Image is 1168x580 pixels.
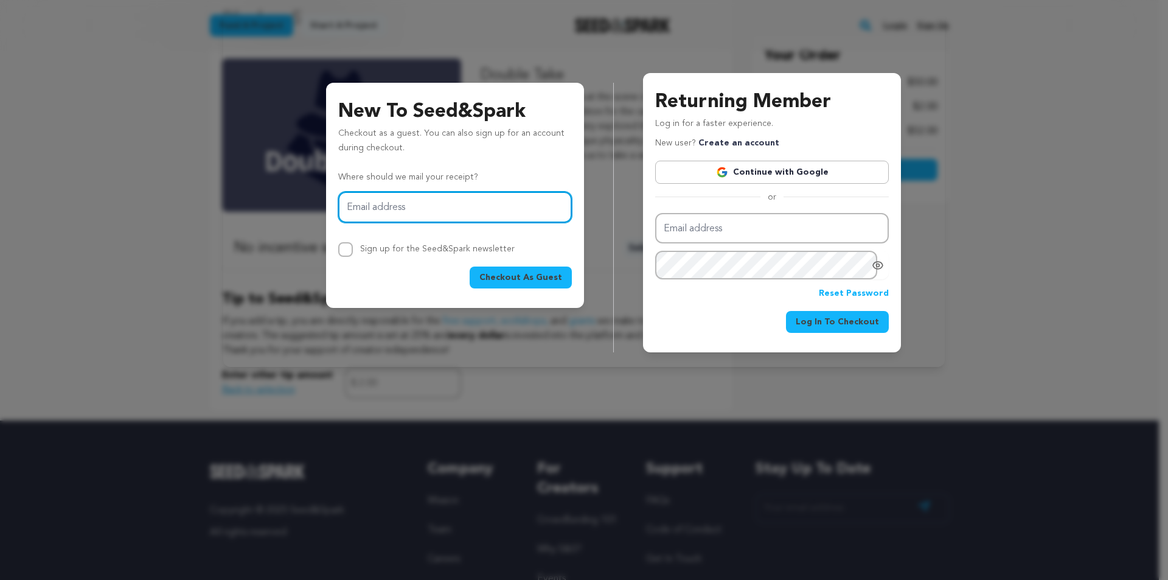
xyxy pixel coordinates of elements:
[716,166,728,178] img: Google logo
[819,287,889,301] a: Reset Password
[872,259,884,271] a: Show password as plain text. Warning: this will display your password on the screen.
[655,213,889,244] input: Email address
[479,271,562,284] span: Checkout As Guest
[760,191,784,203] span: or
[338,97,572,127] h3: New To Seed&Spark
[338,170,572,185] p: Where should we mail your receipt?
[698,139,779,147] a: Create an account
[470,267,572,288] button: Checkout As Guest
[655,136,779,151] p: New user?
[655,117,889,136] p: Log in for a faster experience.
[786,311,889,333] button: Log In To Checkout
[338,127,572,161] p: Checkout as a guest. You can also sign up for an account during checkout.
[338,192,572,223] input: Email address
[655,161,889,184] a: Continue with Google
[796,316,879,328] span: Log In To Checkout
[655,88,889,117] h3: Returning Member
[360,245,515,253] label: Sign up for the Seed&Spark newsletter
